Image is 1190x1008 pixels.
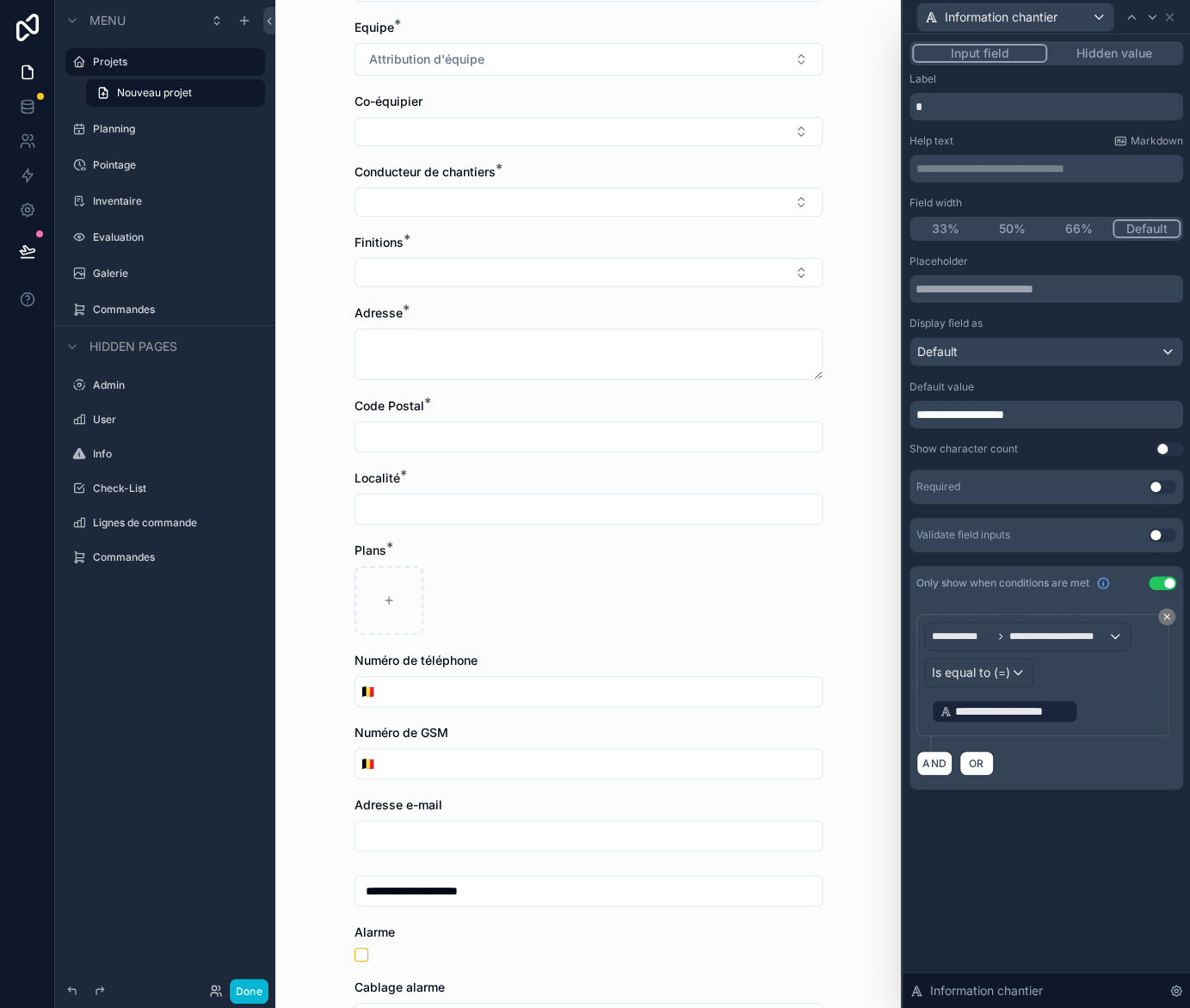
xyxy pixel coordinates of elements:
label: Projets [93,55,255,69]
span: Only show when conditions are met [916,576,1089,590]
label: Admin [93,378,262,392]
div: Required [916,480,960,494]
button: Default [1113,219,1181,238]
button: Select Button [355,676,380,707]
span: Attribution d'équipe [369,51,484,68]
label: Commandes [93,303,262,317]
span: Nouveau projet [117,86,192,100]
span: Equipe [355,20,394,34]
div: Show character count [909,442,1018,456]
button: Is equal to (=) [924,658,1033,687]
span: OR [965,757,988,770]
label: Placeholder [909,255,968,268]
div: scrollable content [909,155,1183,182]
span: Default [917,343,958,360]
span: 🇧🇪 [361,755,375,772]
button: 66% [1045,219,1113,238]
span: Plans [355,543,386,557]
span: Localité [355,470,400,485]
span: Cablage alarme [355,980,445,994]
button: Input field [912,44,1047,63]
span: Adresse [355,305,403,320]
label: Galerie [93,267,262,280]
label: Planning [93,122,262,136]
label: Default value [909,380,974,394]
span: Code Postal [355,398,424,413]
button: 33% [912,219,979,238]
label: Commandes [93,550,262,564]
label: Pointage [93,158,262,172]
span: Numéro de téléphone [355,653,478,667]
label: Info [93,447,262,461]
button: Select Button [355,43,823,76]
span: Is equal to (=) [932,664,1010,681]
span: Menu [89,12,126,29]
span: Information chantier [930,982,1043,999]
label: Inventaire [93,194,262,208]
label: Display field as [909,317,983,330]
span: 🇧🇪 [361,683,375,700]
button: Default [909,337,1183,366]
span: Adresse e-mail [355,797,442,812]
button: Hidden value [1047,44,1181,63]
span: Alarme [355,925,395,939]
button: Select Button [355,117,823,146]
button: AND [916,751,953,776]
label: Evaluation [93,230,262,244]
label: Field width [909,196,962,210]
a: Nouveau projet [86,79,265,107]
button: Done [230,979,268,1004]
label: User [93,413,262,427]
button: Select Button [355,748,380,779]
label: Help text [909,134,953,148]
span: Co-équipier [355,94,422,108]
a: Markdown [1113,134,1183,148]
label: Label [909,72,936,86]
button: Select Button [355,187,823,217]
label: Lignes de commande [93,516,262,530]
span: Conducteur de chantiers [355,164,496,179]
span: Markdown [1131,134,1183,148]
button: Information chantier [916,3,1114,32]
button: Select Button [355,258,823,287]
label: Check-List [93,482,262,495]
button: 50% [979,219,1046,238]
div: Validate field inputs [916,528,1010,542]
span: Numéro de GSM [355,725,448,740]
button: OR [959,751,994,776]
span: Information chantier [945,9,1057,26]
span: Hidden pages [89,338,177,355]
span: Finitions [355,235,404,249]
